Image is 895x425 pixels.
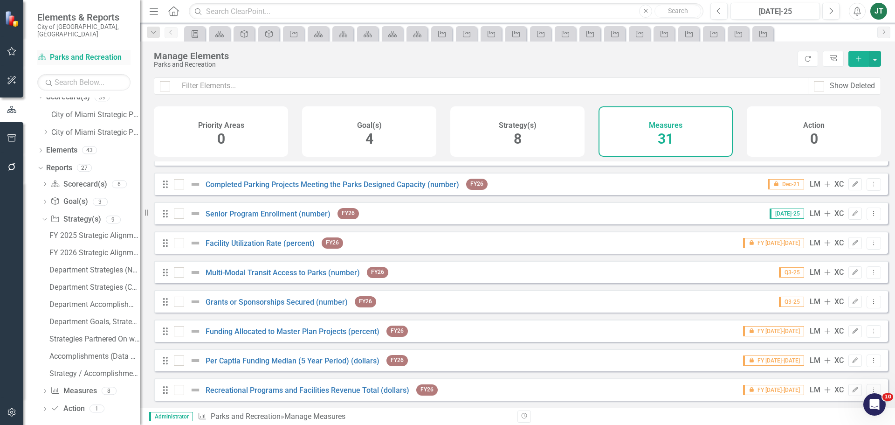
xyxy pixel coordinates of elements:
a: Facility Utilization Rate (percent) [206,239,315,248]
span: FY26 [386,355,408,366]
div: 43 [82,146,97,154]
span: Administrator [149,412,193,421]
div: XC [834,238,844,249]
a: Strategies Partnered On with Resilience and Sustainability [47,332,140,347]
span: FY [DATE]-[DATE] [743,355,804,366]
span: 4 [365,131,373,147]
img: Not Defined [190,179,201,190]
img: ClearPoint Strategy [5,10,21,27]
span: FY26 [386,326,408,336]
span: Search [668,7,688,14]
a: Per Captia Funding Median (5 Year Period) (dollars) [206,356,379,365]
a: Scorecard(s) [46,92,90,103]
input: Filter Elements... [176,77,808,95]
div: 6 [112,180,127,188]
a: Senior Program Enrollment (number) [206,209,330,218]
img: Not Defined [190,237,201,249]
div: Department Accomplishments (Current FY) [49,300,140,309]
h4: Measures [649,121,682,130]
a: Measures [50,386,96,397]
div: Strategies Partnered On with Resilience and Sustainability [49,335,140,343]
span: FY [DATE]-[DATE] [743,385,804,395]
div: FY 2025 Strategic Alignment [49,231,140,240]
a: Department Accomplishments (Current FY) [47,297,140,312]
div: Parks and Recreation [154,61,793,68]
span: FY26 [337,208,359,219]
div: LM [810,385,820,396]
button: JT [870,3,887,20]
a: Action [50,404,84,414]
div: LM [810,267,820,278]
div: Department Strategies (Current FY) [49,283,140,292]
div: Accomplishments (Data Migration) [49,352,140,361]
img: Not Defined [190,296,201,307]
a: Parks and Recreation [37,52,131,63]
div: 1 [89,405,104,413]
h4: Strategy(s) [499,121,537,130]
a: Completed Parking Projects Meeting the Parks Designed Capacity (number) [206,180,459,189]
iframe: Intercom live chat [863,393,886,416]
div: Manage Elements [154,51,793,61]
span: FY [DATE]-[DATE] [743,326,804,336]
a: FY 2026 Strategic Alignment [47,245,140,260]
div: Department Goals, Strategies, and Alignment to Strategic Plan Objectives (FY 2022-23) [49,318,140,326]
span: Elements & Reports [37,12,131,23]
span: FY26 [322,237,343,248]
span: 0 [810,131,818,147]
div: XC [834,326,844,337]
div: 27 [77,164,92,172]
small: City of [GEOGRAPHIC_DATA], [GEOGRAPHIC_DATA] [37,23,131,38]
a: Goal(s) [50,196,88,207]
div: FY 2026 Strategic Alignment [49,249,140,257]
img: Not Defined [190,355,201,366]
div: LM [810,355,820,366]
img: Not Defined [190,384,201,396]
div: 39 [95,93,110,101]
img: Not Defined [190,208,201,219]
img: Not Defined [190,326,201,337]
h4: Priority Areas [198,121,244,130]
h4: Action [803,121,825,130]
a: Strategy(s) [50,214,101,225]
div: 3 [93,198,108,206]
a: City of Miami Strategic Plan (NEW) [51,127,140,138]
a: Department Strategies (Current FY) [47,280,140,295]
div: LM [810,297,820,307]
div: LM [810,238,820,249]
div: 9 [106,216,121,223]
h4: Goal(s) [357,121,382,130]
div: » Manage Measures [198,411,510,422]
span: FY26 [416,384,438,395]
a: Elements [46,145,77,156]
span: 0 [217,131,225,147]
a: Department Strategies (Next FY) [47,263,140,278]
a: Grants or Sponsorships Secured (number) [206,298,348,307]
a: Department Goals, Strategies, and Alignment to Strategic Plan Objectives (FY 2022-23) [47,314,140,329]
a: Accomplishments (Data Migration) [47,349,140,364]
div: XC [834,209,844,219]
div: XC [834,385,844,396]
a: Strategy / Accomplishments Verification Report [47,366,140,381]
a: Reports [46,163,72,174]
div: XC [834,267,844,278]
span: Q3-25 [779,297,804,307]
a: Parks and Recreation [211,412,281,421]
span: 8 [514,131,522,147]
a: Recreational Programs and Facilities Revenue Total (dollars) [206,386,409,395]
span: [DATE]-25 [770,209,804,219]
button: Search [654,5,701,18]
div: LM [810,326,820,337]
div: 8 [102,387,117,395]
div: Strategy / Accomplishments Verification Report [49,369,140,378]
span: FY [DATE]-[DATE] [743,238,804,248]
img: Not Defined [190,267,201,278]
div: [DATE]-25 [734,6,817,17]
a: FY 2025 Strategic Alignment [47,228,140,243]
button: [DATE]-25 [730,3,820,20]
span: 10 [882,393,893,401]
div: LM [810,209,820,219]
span: FY26 [466,179,488,189]
div: XC [834,297,844,307]
input: Search Below... [37,74,131,91]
